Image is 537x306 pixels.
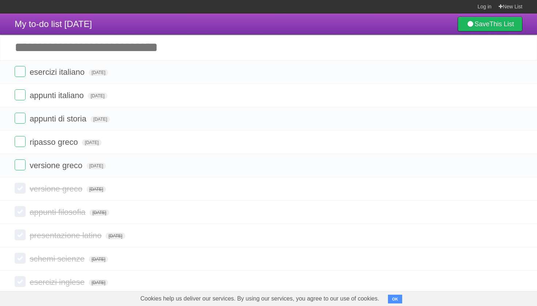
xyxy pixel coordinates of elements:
span: [DATE] [87,163,106,169]
span: appunti italiano [30,91,85,100]
label: Done [15,66,26,77]
span: [DATE] [89,69,108,76]
label: Done [15,276,26,287]
label: Done [15,183,26,194]
span: [DATE] [89,256,108,263]
label: Done [15,159,26,170]
label: Done [15,253,26,264]
button: OK [388,295,402,303]
span: [DATE] [82,139,102,146]
span: esercizi inglese [30,278,86,287]
span: [DATE] [89,279,108,286]
span: ripasso greco [30,137,80,147]
span: [DATE] [89,209,109,216]
span: schemi scienze [30,254,86,263]
span: My to-do list [DATE] [15,19,92,29]
span: appunti filosofia [30,208,87,217]
span: [DATE] [88,93,107,99]
span: versione greco [30,184,84,193]
label: Done [15,113,26,124]
span: esercizi italiano [30,67,86,77]
b: This List [490,20,514,28]
span: [DATE] [91,116,110,123]
span: Cookies help us deliver our services. By using our services, you agree to our use of cookies. [133,291,386,306]
span: versione greco [30,161,84,170]
span: presentazione latino [30,231,103,240]
label: Done [15,89,26,100]
span: appunti di storia [30,114,88,123]
span: [DATE] [87,186,106,193]
a: SaveThis List [458,17,522,31]
span: [DATE] [106,233,125,239]
label: Done [15,206,26,217]
label: Done [15,136,26,147]
label: Done [15,229,26,240]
